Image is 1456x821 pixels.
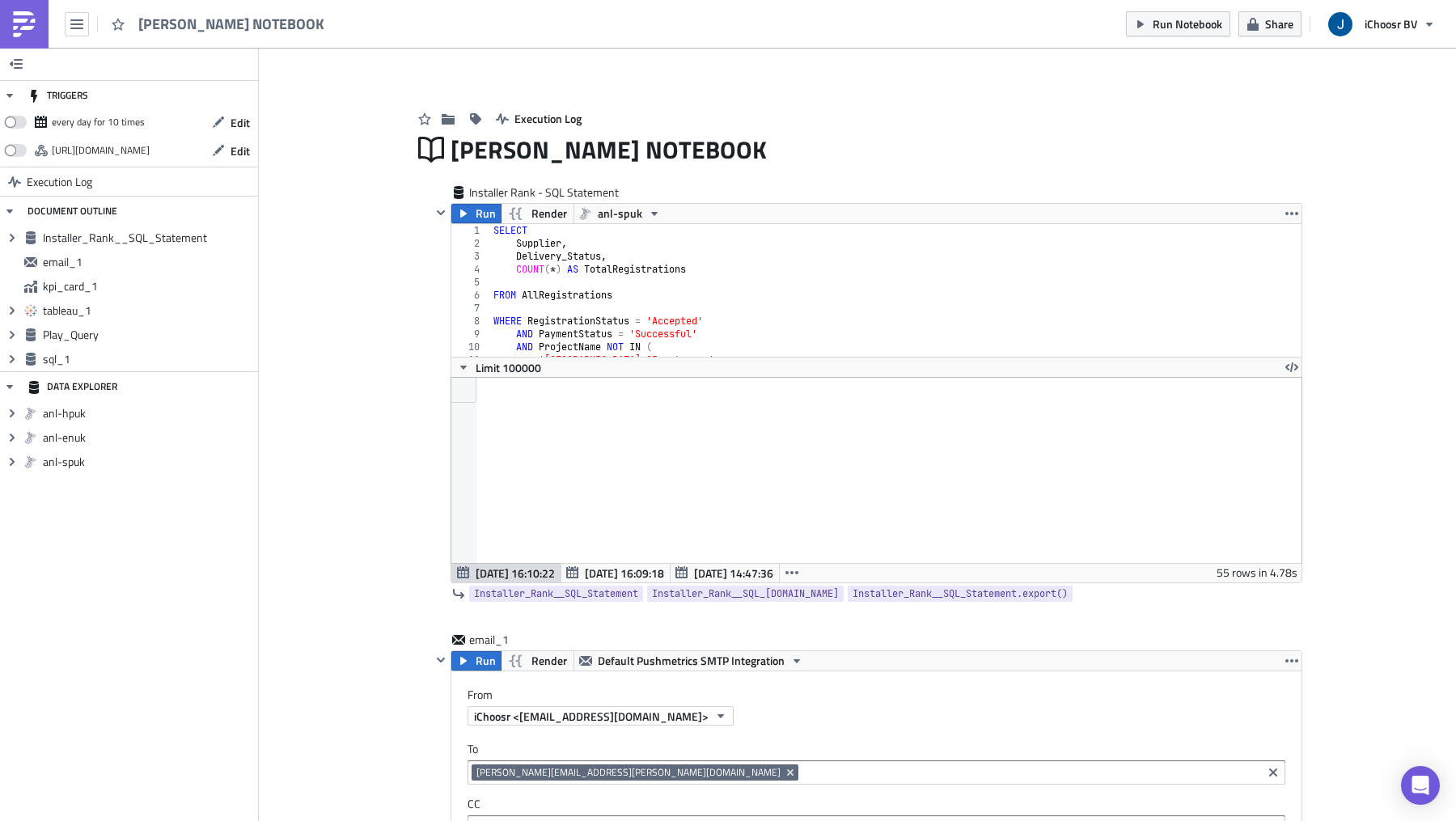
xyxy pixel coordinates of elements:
span: [PERSON_NAME] NOTEBOOK [451,134,768,165]
a: Installer_Rank__SQL_Statement.export() [848,586,1073,602]
span: Execution Log [27,167,92,197]
span: Render [531,651,567,671]
span: Limit 100000 [476,359,541,376]
span: anl-spuk [43,455,254,469]
span: Installer_Rank__SQL_Statement.export() [853,586,1068,602]
span: email_1 [469,632,534,648]
div: Open Intercom Messenger [1401,766,1440,805]
div: 6 [451,289,490,302]
button: anl-spuk [574,204,667,223]
span: anl-hpuk [43,406,254,421]
div: TRIGGERS [28,81,88,110]
span: Default Pushmetrics SMTP Integration [598,651,785,671]
button: Edit [204,110,258,135]
label: From [468,688,1302,702]
button: Default Pushmetrics SMTP Integration [574,651,809,671]
div: https://pushmetrics.io/api/v1/report/PdL5RO7lpG/webhook?token=134e31a976764813b6582a3bdad51f51 [52,138,150,163]
button: Hide content [431,650,451,670]
div: 55 rows in 4.78s [1217,563,1297,582]
button: Clear selected items [1263,763,1283,782]
button: [DATE] 14:47:36 [670,563,780,582]
button: Run [451,204,502,223]
button: iChoosr <[EMAIL_ADDRESS][DOMAIN_NAME]> [468,706,734,726]
span: Render [531,204,567,223]
div: 1 [451,224,490,237]
label: To [468,742,1285,756]
button: Render [501,204,574,223]
span: email_1 [43,255,254,269]
button: Remove Tag [784,764,798,781]
div: 4 [451,263,490,276]
span: anl-enuk [43,430,254,445]
span: Installer_Rank__SQL_[DOMAIN_NAME] [652,586,839,602]
div: DOCUMENT OUTLINE [28,197,117,226]
div: 8 [451,315,490,328]
button: [DATE] 16:09:18 [561,563,671,582]
div: 10 [451,341,490,353]
button: Share [1238,11,1302,36]
div: DATA EXPLORER [28,372,117,401]
button: Edit [204,138,258,163]
span: sql_1 [43,352,254,366]
button: iChoosr BV [1318,6,1444,42]
span: Play_Query [43,328,254,342]
span: [PERSON_NAME][EMAIL_ADDRESS][PERSON_NAME][DOMAIN_NAME] [476,766,781,779]
span: Installer_Rank__SQL_Statement [474,586,638,602]
div: 3 [451,250,490,263]
span: iChoosr <[EMAIL_ADDRESS][DOMAIN_NAME]> [474,708,709,725]
button: Execution Log [488,106,590,131]
img: PushMetrics [11,11,37,37]
div: 11 [451,353,490,366]
button: Render [501,651,574,671]
img: Avatar [1327,11,1354,38]
span: tableau_1 [43,303,254,318]
div: 7 [451,302,490,315]
span: Edit [231,114,250,131]
span: [DATE] 14:47:36 [694,565,773,582]
span: Execution Log [514,110,582,127]
button: Limit 100000 [451,358,547,377]
div: 9 [451,328,490,341]
span: Edit [231,142,250,159]
button: Run Notebook [1126,11,1230,36]
a: Installer_Rank__SQL_Statement [469,586,643,602]
span: [PERSON_NAME] NOTEBOOK [138,15,326,33]
span: Run [476,651,496,671]
button: Run [451,651,502,671]
span: kpi_card_1 [43,279,254,294]
a: Installer_Rank__SQL_[DOMAIN_NAME] [647,586,844,602]
button: Hide content [431,203,451,222]
span: anl-spuk [598,204,642,223]
span: [DATE] 16:09:18 [585,565,664,582]
div: every day for 10 times [52,110,145,134]
div: 2 [451,237,490,250]
span: [DATE] 16:10:22 [476,565,555,582]
label: CC [468,797,1285,811]
div: 5 [451,276,490,289]
button: [DATE] 16:10:22 [451,563,561,582]
span: Run [476,204,496,223]
span: iChoosr BV [1365,15,1417,32]
span: Share [1265,15,1293,32]
span: Installer_Rank__SQL_Statement [43,231,254,245]
span: Installer Rank - SQL Statement [469,184,620,201]
span: Run Notebook [1153,15,1222,32]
